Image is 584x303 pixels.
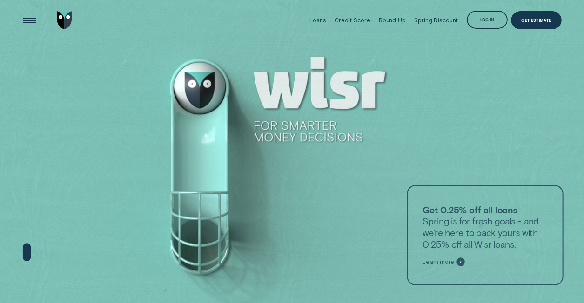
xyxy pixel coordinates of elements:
[309,17,326,24] div: Loans
[335,17,370,24] div: Credit Score
[423,204,517,215] strong: Get 0.25% off all loans
[379,17,406,24] div: Round Up
[414,17,458,24] div: Spring Discount
[511,11,561,30] a: Get Estimate
[423,258,455,265] span: Learn more
[407,185,564,285] a: Get 0.25% off all loansSpring is for fresh goals - and we’re here to back yours with 0.25% off al...
[423,204,548,250] p: Spring is for fresh goals - and we’re here to back yours with 0.25% off all Wisr loans.
[467,11,508,29] button: Log in
[20,11,39,30] button: Open Menu
[57,11,72,30] img: Wisr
